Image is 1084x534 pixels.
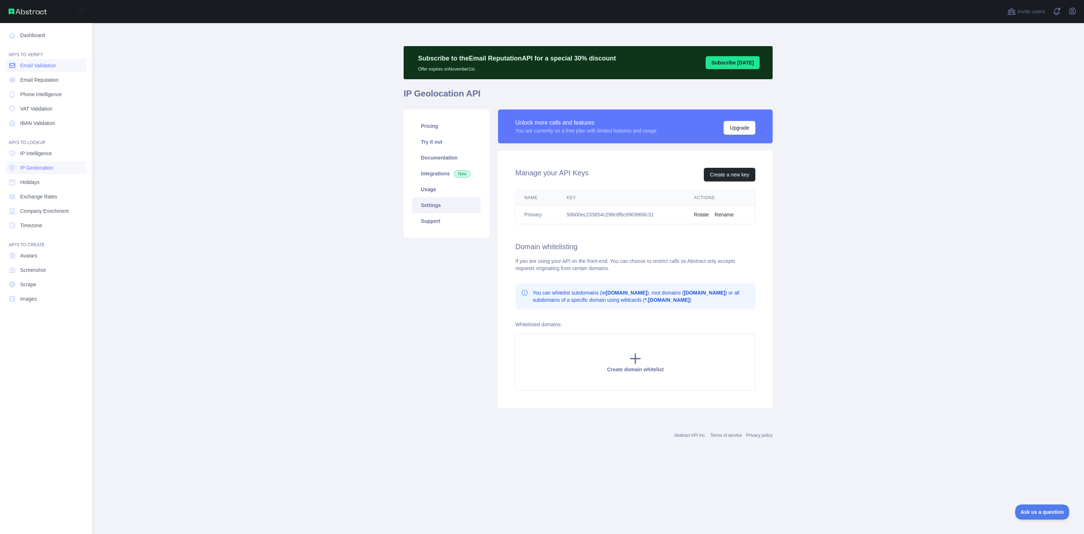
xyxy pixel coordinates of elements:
th: Name [516,190,558,205]
span: VAT Validation [20,105,52,112]
a: IBAN Validation [6,117,86,130]
b: [DOMAIN_NAME] [684,290,725,296]
b: *.[DOMAIN_NAME] [645,297,689,303]
span: New [454,170,471,178]
h2: Manage your API Keys [515,168,588,181]
h2: Domain whitelisting [515,242,755,252]
img: Abstract API [9,9,47,14]
button: Subscribe [DATE] [706,56,760,69]
th: Key [558,190,685,205]
span: Create domain whitelist [607,367,663,372]
a: Screenshot [6,264,86,277]
a: IP Intelligence [6,147,86,160]
span: Company Enrichment [20,207,69,215]
a: Avatars [6,249,86,262]
td: Primary [516,205,558,224]
a: Email Validation [6,59,86,72]
div: Unlock more calls and features [515,118,657,127]
p: Subscribe to the Email Reputation API for a special 30 % discount [418,53,616,63]
span: IBAN Validation [20,120,55,127]
a: Company Enrichment [6,205,86,217]
a: Privacy policy [746,433,773,438]
a: Timezone [6,219,86,232]
a: Email Reputation [6,73,86,86]
a: Abstract API Inc. [674,433,706,438]
a: Support [412,213,481,229]
button: Upgrade [724,121,755,135]
a: Documentation [412,150,481,166]
span: Avatars [20,252,37,259]
span: IP Intelligence [20,150,52,157]
div: API'S TO VERIFY [6,43,86,58]
span: Scrape [20,281,36,288]
span: Email Reputation [20,76,59,84]
button: Invite users [1006,6,1047,17]
a: Integrations New [412,166,481,181]
button: Create a new key [704,168,755,181]
button: Rotate [694,211,709,218]
span: IP Geolocation [20,164,53,171]
button: Rename [715,211,734,218]
a: Exchange Rates [6,190,86,203]
label: Whitelisted domains: [515,322,562,327]
span: Phone Intelligence [20,91,62,98]
span: Holidays [20,179,40,186]
th: Actions [685,190,755,205]
iframe: Toggle Customer Support [1015,504,1070,520]
span: Exchange Rates [20,193,57,200]
td: 50b00ec233854c298c8fbc6909908c31 [558,205,685,224]
span: Invite users [1017,8,1045,16]
p: Offer expires on November 1st. [418,63,616,72]
h1: IP Geolocation API [404,88,773,105]
span: Email Validation [20,62,56,69]
a: Holidays [6,176,86,189]
b: [DOMAIN_NAME] [606,290,647,296]
a: VAT Validation [6,102,86,115]
a: Phone Intelligence [6,88,86,101]
div: You are currently on a free plan with limited features and usage [515,127,657,134]
span: Screenshot [20,266,46,274]
a: Scrape [6,278,86,291]
div: If you are using your API on the front-end. You can choose to restrict calls so Abstract only acc... [515,257,755,272]
a: Settings [412,197,481,213]
a: Usage [412,181,481,197]
p: You can whitelist subdomains (ie ), root domains ( ) or all subdomains of a specific domain using... [533,289,750,304]
a: Pricing [412,118,481,134]
div: API'S TO LOOKUP [6,131,86,145]
span: Images [20,295,37,302]
a: Terms of service [710,433,742,438]
a: Dashboard [6,29,86,42]
a: Try it out [412,134,481,150]
div: API'S TO CREATE [6,233,86,248]
span: Timezone [20,222,42,229]
a: IP Geolocation [6,161,86,174]
a: Images [6,292,86,305]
